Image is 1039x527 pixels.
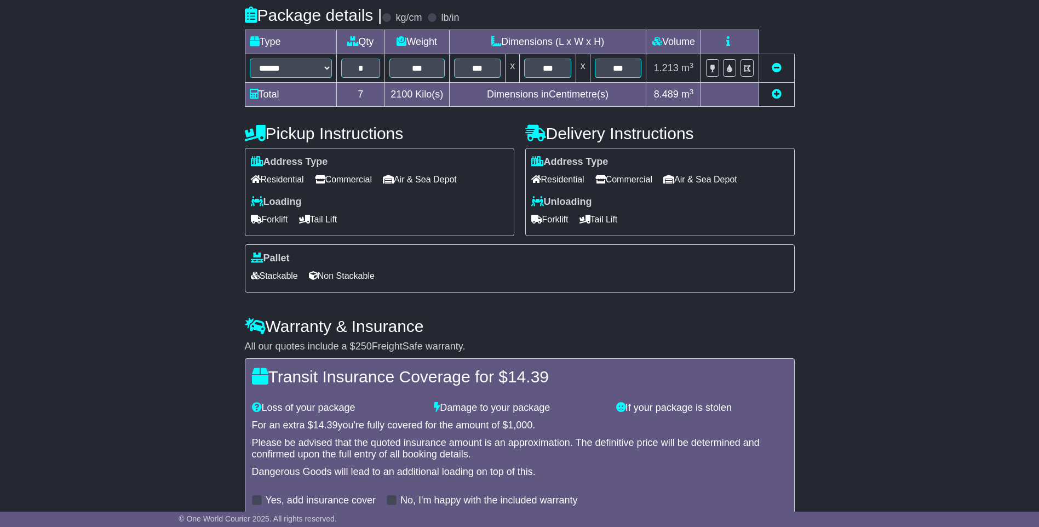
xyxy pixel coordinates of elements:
span: m [681,62,694,73]
h4: Delivery Instructions [525,124,795,142]
div: Damage to your package [428,402,611,414]
div: For an extra $ you're fully covered for the amount of $ . [252,420,788,432]
td: Dimensions (L x W x H) [449,30,646,54]
span: 14.39 [508,368,549,386]
td: x [506,54,520,83]
div: Loss of your package [246,402,429,414]
label: Loading [251,196,302,208]
td: x [576,54,590,83]
span: Air & Sea Depot [663,171,737,188]
label: No, I'm happy with the included warranty [400,495,578,507]
sup: 3 [690,88,694,96]
a: Add new item [772,89,782,100]
span: © One World Courier 2025. All rights reserved. [179,514,337,523]
h4: Warranty & Insurance [245,317,795,335]
span: 2100 [391,89,412,100]
td: Kilo(s) [384,83,449,107]
td: Type [245,30,336,54]
span: 1,000 [508,420,532,431]
label: Pallet [251,253,290,265]
td: 7 [336,83,384,107]
h4: Pickup Instructions [245,124,514,142]
sup: 3 [690,61,694,70]
span: Tail Lift [579,211,618,228]
span: Commercial [315,171,372,188]
span: Residential [251,171,304,188]
label: Unloading [531,196,592,208]
a: Remove this item [772,62,782,73]
span: Air & Sea Depot [383,171,457,188]
label: Address Type [251,156,328,168]
div: Dangerous Goods will lead to an additional loading on top of this. [252,466,788,478]
span: Forklift [251,211,288,228]
span: 14.39 [313,420,338,431]
label: Yes, add insurance cover [266,495,376,507]
div: Please be advised that the quoted insurance amount is an approximation. The definitive price will... [252,437,788,461]
span: Forklift [531,211,569,228]
td: Weight [384,30,449,54]
label: lb/in [441,12,459,24]
span: Commercial [595,171,652,188]
label: Address Type [531,156,609,168]
h4: Package details | [245,6,382,24]
td: Total [245,83,336,107]
td: Dimensions in Centimetre(s) [449,83,646,107]
span: 1.213 [654,62,679,73]
div: All our quotes include a $ FreightSafe warranty. [245,341,795,353]
td: Volume [646,30,701,54]
span: 8.489 [654,89,679,100]
h4: Transit Insurance Coverage for $ [252,368,788,386]
span: Stackable [251,267,298,284]
span: 250 [355,341,372,352]
div: If your package is stolen [611,402,793,414]
span: Non Stackable [309,267,375,284]
td: Qty [336,30,384,54]
span: Tail Lift [299,211,337,228]
label: kg/cm [395,12,422,24]
span: m [681,89,694,100]
span: Residential [531,171,584,188]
